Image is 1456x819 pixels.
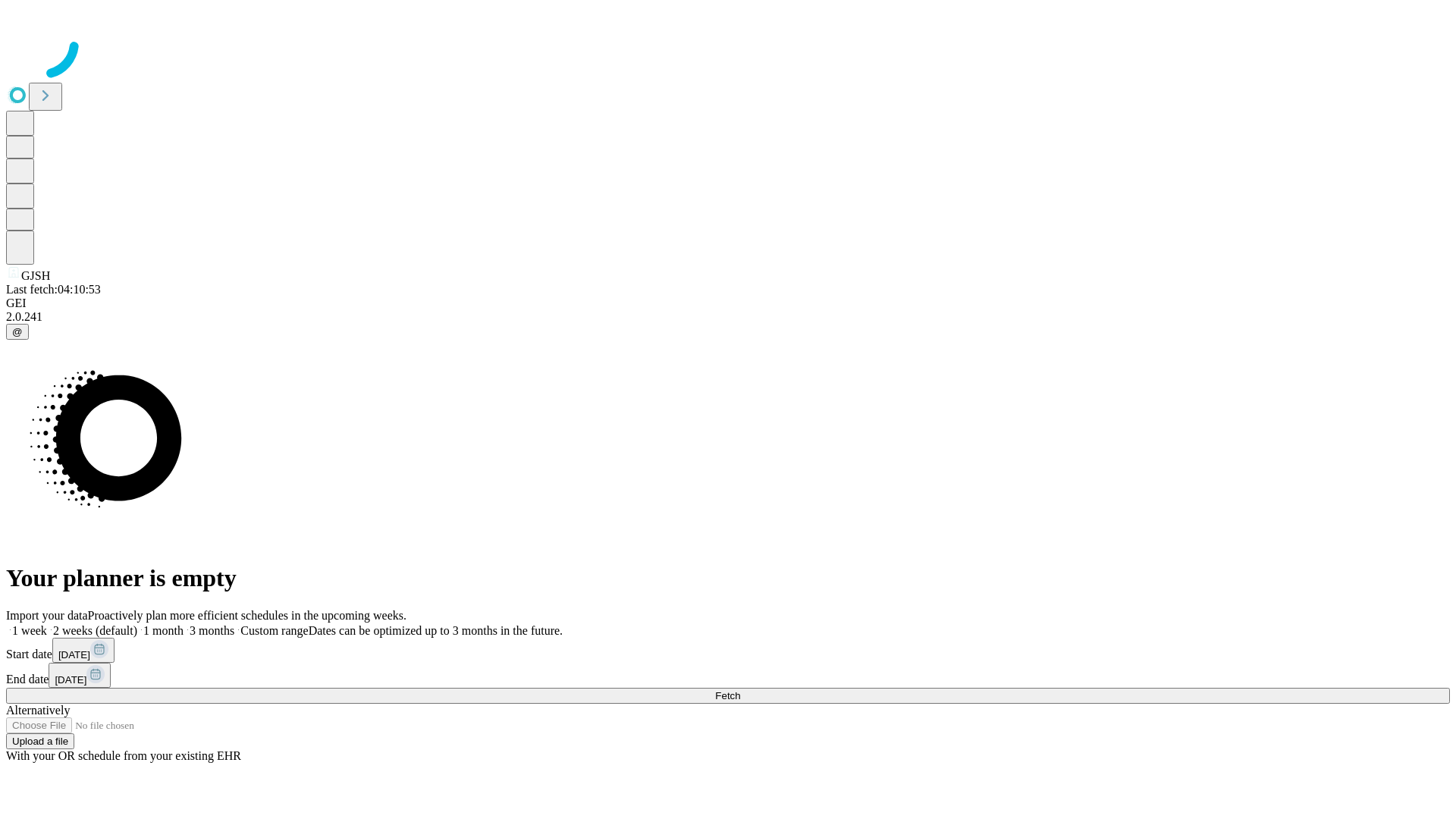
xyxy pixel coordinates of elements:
[6,609,88,622] span: Import your data
[49,663,111,688] button: [DATE]
[6,704,70,717] span: Alternatively
[58,649,90,661] span: [DATE]
[6,733,74,749] button: Upload a file
[6,283,101,296] span: Last fetch: 04:10:53
[6,564,1450,592] h1: Your planner is empty
[53,624,137,637] span: 2 weeks (default)
[6,688,1450,704] button: Fetch
[6,310,1450,324] div: 2.0.241
[12,326,23,337] span: @
[309,624,563,637] span: Dates can be optimized up to 3 months in the future.
[240,624,308,637] span: Custom range
[715,690,740,701] span: Fetch
[6,663,1450,688] div: End date
[88,609,406,622] span: Proactively plan more efficient schedules in the upcoming weeks.
[190,624,234,637] span: 3 months
[6,749,241,762] span: With your OR schedule from your existing EHR
[6,297,1450,310] div: GEI
[12,624,47,637] span: 1 week
[6,638,1450,663] div: Start date
[6,324,29,340] button: @
[143,624,184,637] span: 1 month
[52,638,115,663] button: [DATE]
[55,674,86,686] span: [DATE]
[21,269,50,282] span: GJSH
